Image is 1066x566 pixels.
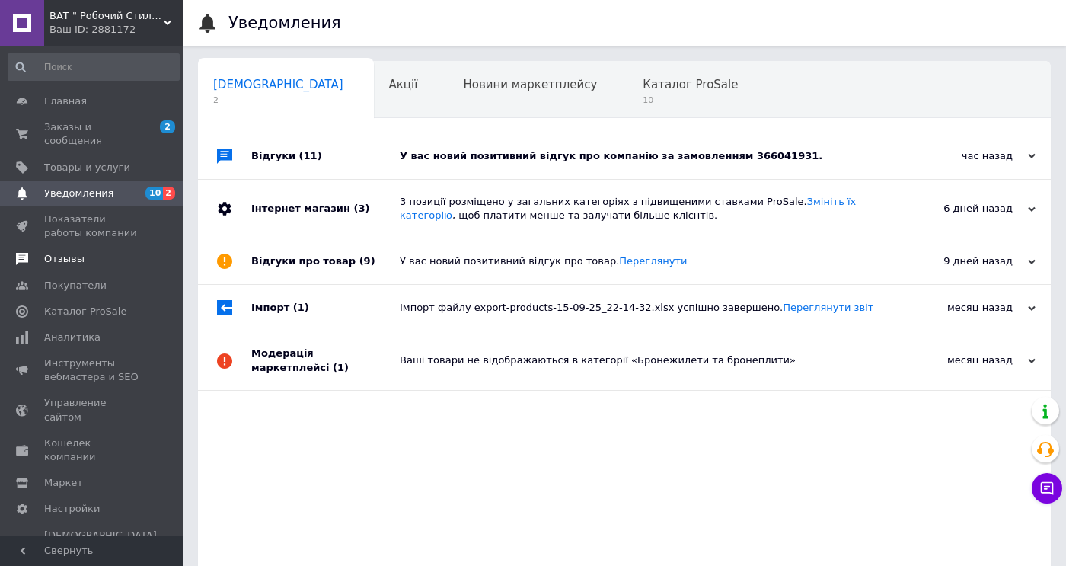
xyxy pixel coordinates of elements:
[44,502,100,516] span: Настройки
[44,94,87,108] span: Главная
[293,302,309,313] span: (1)
[400,254,883,268] div: У вас новий позитивний відгук про товар.
[44,357,141,384] span: Инструменты вебмастера и SEO
[44,436,141,464] span: Кошелек компании
[251,180,400,238] div: Інтернет магазин
[619,255,687,267] a: Переглянути
[643,94,738,106] span: 10
[251,285,400,331] div: Імпорт
[251,238,400,284] div: Відгуки про товар
[44,279,107,293] span: Покупатели
[389,78,418,91] span: Акції
[463,78,597,91] span: Новини маркетплейсу
[44,161,130,174] span: Товары и услуги
[44,213,141,240] span: Показатели работы компании
[643,78,738,91] span: Каталог ProSale
[213,78,343,91] span: [DEMOGRAPHIC_DATA]
[213,94,343,106] span: 2
[44,476,83,490] span: Маркет
[333,362,349,373] span: (1)
[163,187,175,200] span: 2
[400,195,883,222] div: 3 позиції розміщено у загальних категоріях з підвищеними ставками ProSale. , щоб платити менше та...
[44,187,113,200] span: Уведомления
[883,202,1036,216] div: 6 дней назад
[145,187,163,200] span: 10
[299,150,322,161] span: (11)
[44,305,126,318] span: Каталог ProSale
[783,302,873,313] a: Переглянути звіт
[883,254,1036,268] div: 9 дней назад
[251,133,400,179] div: Відгуки
[883,353,1036,367] div: месяц назад
[49,9,164,23] span: ВАТ " Робочий Стиль "
[400,149,883,163] div: У вас новий позитивний відгук про компанію за замовленням 366041931.
[8,53,180,81] input: Поиск
[1032,473,1062,504] button: Чат с покупателем
[49,23,183,37] div: Ваш ID: 2881172
[400,353,883,367] div: Ваші товари не відображаються в категорії «Бронежилети та бронеплити»
[353,203,369,214] span: (3)
[160,120,175,133] span: 2
[44,120,141,148] span: Заказы и сообщения
[883,301,1036,315] div: месяц назад
[251,331,400,389] div: Модерація маркетплейсі
[400,301,883,315] div: Імпорт файлу export-products-15-09-25_22-14-32.xlsx успішно завершено.
[44,252,85,266] span: Отзывы
[44,396,141,424] span: Управление сайтом
[228,14,341,32] h1: Уведомления
[44,331,101,344] span: Аналитика
[359,255,375,267] span: (9)
[883,149,1036,163] div: час назад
